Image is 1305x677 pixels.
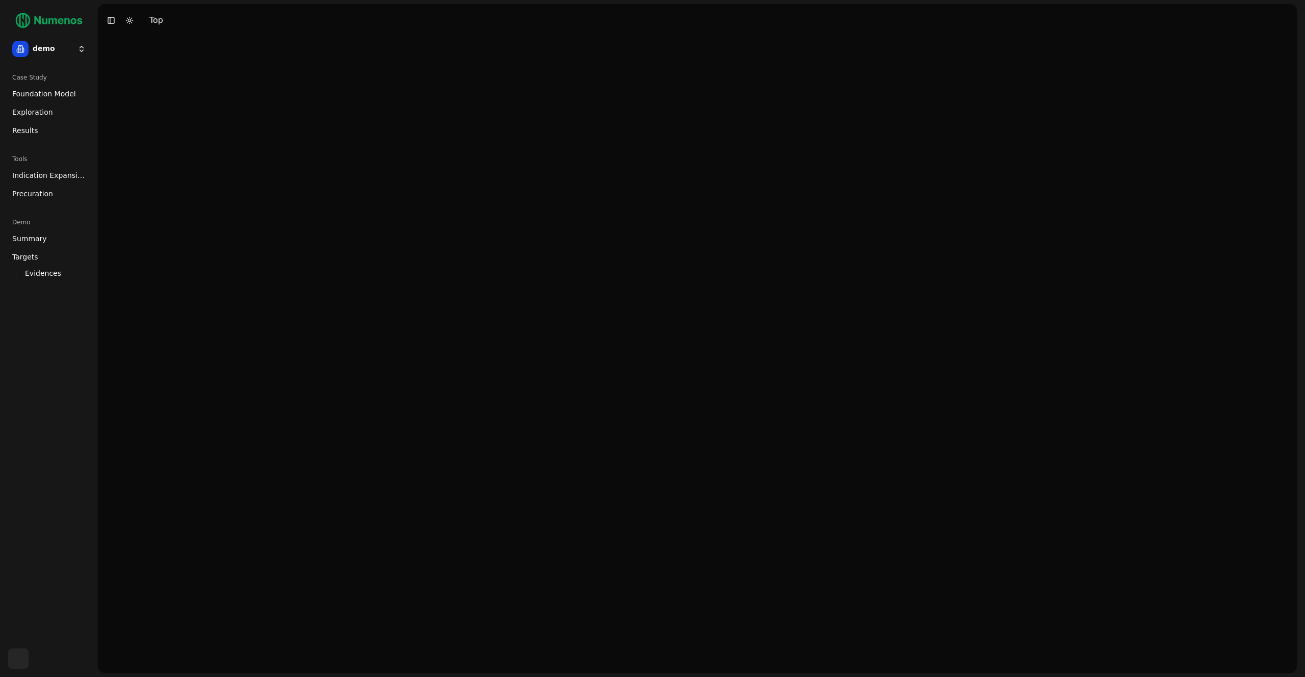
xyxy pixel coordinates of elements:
a: Results [8,122,90,139]
span: demo [33,44,73,54]
button: demo [8,37,90,61]
a: Indication Expansion [8,167,90,184]
a: Exploration [8,104,90,120]
span: Results [12,125,38,136]
a: Summary [8,230,90,247]
span: Indication Expansion [12,170,86,180]
div: Demo [8,214,90,230]
span: Foundation Model [12,89,76,99]
div: Tools [8,151,90,167]
a: Foundation Model [8,86,90,102]
button: Toggle Sidebar [104,13,118,28]
div: Case Study [8,69,90,86]
button: Toggle Dark Mode [122,13,137,28]
a: Evidences [21,266,77,280]
span: Evidences [25,268,61,278]
a: Precuration [8,186,90,202]
span: Targets [12,252,38,262]
div: Top [149,14,163,27]
span: Exploration [12,107,53,117]
a: Targets [8,249,90,265]
span: Precuration [12,189,53,199]
img: Numenos [8,8,90,33]
span: Summary [12,233,47,244]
